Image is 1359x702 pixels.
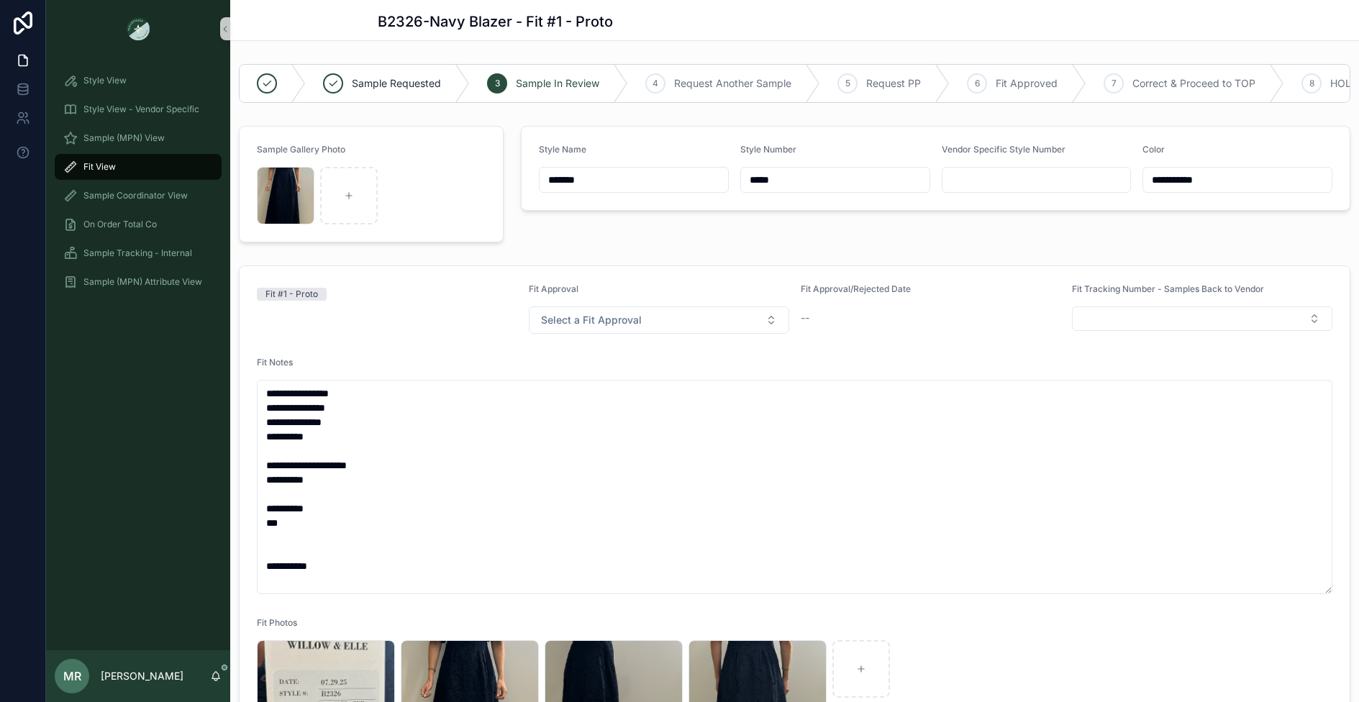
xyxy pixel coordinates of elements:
[83,132,165,144] span: Sample (MPN) View
[1142,144,1165,155] span: Color
[529,283,578,294] span: Fit Approval
[55,154,222,180] a: Fit View
[83,161,116,173] span: Fit View
[801,283,911,294] span: Fit Approval/Rejected Date
[1112,78,1117,89] span: 7
[942,144,1065,155] span: Vendor Specific Style Number
[63,667,81,685] span: MR
[127,17,150,40] img: App logo
[265,288,318,301] div: Fit #1 - Proto
[83,219,157,230] span: On Order Total Co
[55,68,222,94] a: Style View
[975,78,980,89] span: 6
[801,311,809,325] span: --
[83,276,202,288] span: Sample (MPN) Attribute View
[55,211,222,237] a: On Order Total Co
[1132,76,1255,91] span: Correct & Proceed to TOP
[83,190,188,201] span: Sample Coordinator View
[257,617,297,628] span: Fit Photos
[378,12,613,32] h1: B2326-Navy Blazer - Fit #1 - Proto
[83,104,199,115] span: Style View - Vendor Specific
[55,240,222,266] a: Sample Tracking - Internal
[352,76,441,91] span: Sample Requested
[1072,283,1264,294] span: Fit Tracking Number - Samples Back to Vendor
[541,313,642,327] span: Select a Fit Approval
[674,76,791,91] span: Request Another Sample
[1330,76,1358,91] span: HOLD
[845,78,850,89] span: 5
[55,96,222,122] a: Style View - Vendor Specific
[996,76,1058,91] span: Fit Approved
[1072,306,1332,331] button: Select Button
[257,357,293,368] span: Fit Notes
[101,669,183,683] p: [PERSON_NAME]
[1309,78,1314,89] span: 8
[653,78,658,89] span: 4
[495,78,500,89] span: 3
[46,58,230,314] div: scrollable content
[740,144,796,155] span: Style Number
[55,269,222,295] a: Sample (MPN) Attribute View
[83,75,127,86] span: Style View
[529,306,789,334] button: Select Button
[83,247,192,259] span: Sample Tracking - Internal
[55,125,222,151] a: Sample (MPN) View
[257,144,345,155] span: Sample Gallery Photo
[516,76,599,91] span: Sample In Review
[866,76,921,91] span: Request PP
[55,183,222,209] a: Sample Coordinator View
[539,144,586,155] span: Style Name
